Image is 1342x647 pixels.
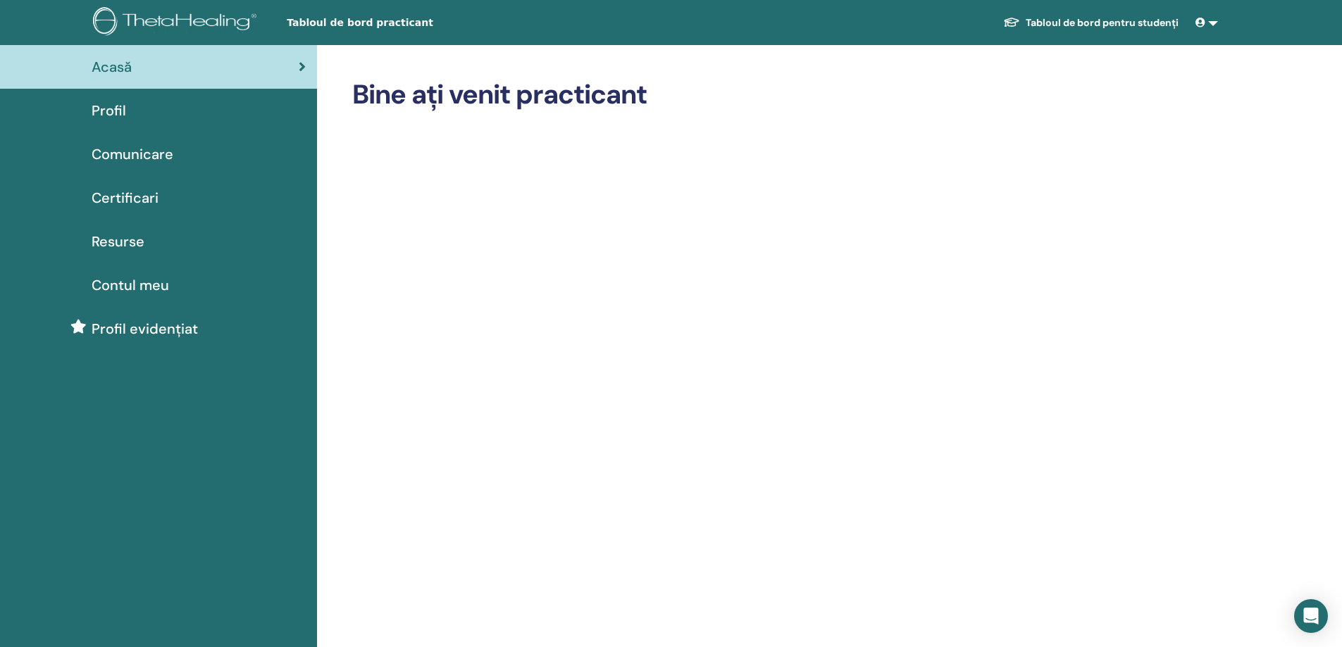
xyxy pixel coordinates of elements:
span: Tabloul de bord practicant [287,15,498,30]
span: Profil [92,100,126,121]
a: Tabloul de bord pentru studenți [992,10,1190,36]
span: Acasă [92,56,132,77]
h2: Bine ați venit practicant [352,79,1197,111]
img: graduation-cap-white.svg [1003,16,1020,28]
span: Contul meu [92,275,169,296]
span: Comunicare [92,144,173,165]
span: Resurse [92,231,144,252]
span: Certificari [92,187,159,208]
span: Profil evidențiat [92,318,198,339]
div: Open Intercom Messenger [1294,599,1328,633]
img: logo.png [93,7,261,39]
